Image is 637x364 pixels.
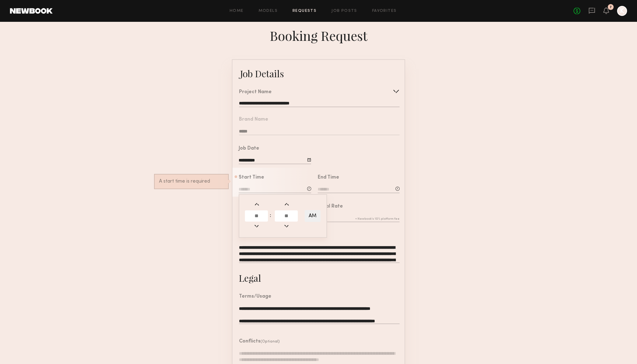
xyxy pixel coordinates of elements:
div: 7 [610,6,612,9]
div: Total Rate [318,204,343,209]
a: Requests [293,9,316,13]
div: End Time [318,175,339,180]
header: Conflicts [239,339,280,344]
div: Project Name [239,90,272,95]
div: Terms/Usage [239,294,271,299]
a: Job Posts [331,9,357,13]
div: Booking Request [270,27,368,44]
div: A start time is required [159,179,224,184]
a: Home [230,9,244,13]
a: K [617,6,627,16]
a: Favorites [372,9,397,13]
button: AM [305,210,321,222]
a: Models [259,9,278,13]
div: Job Date [239,146,259,151]
div: Job Details [240,67,284,80]
div: Start Time [239,175,264,180]
div: Legal [239,272,261,284]
td: : [269,210,274,222]
span: (Optional) [260,340,280,343]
